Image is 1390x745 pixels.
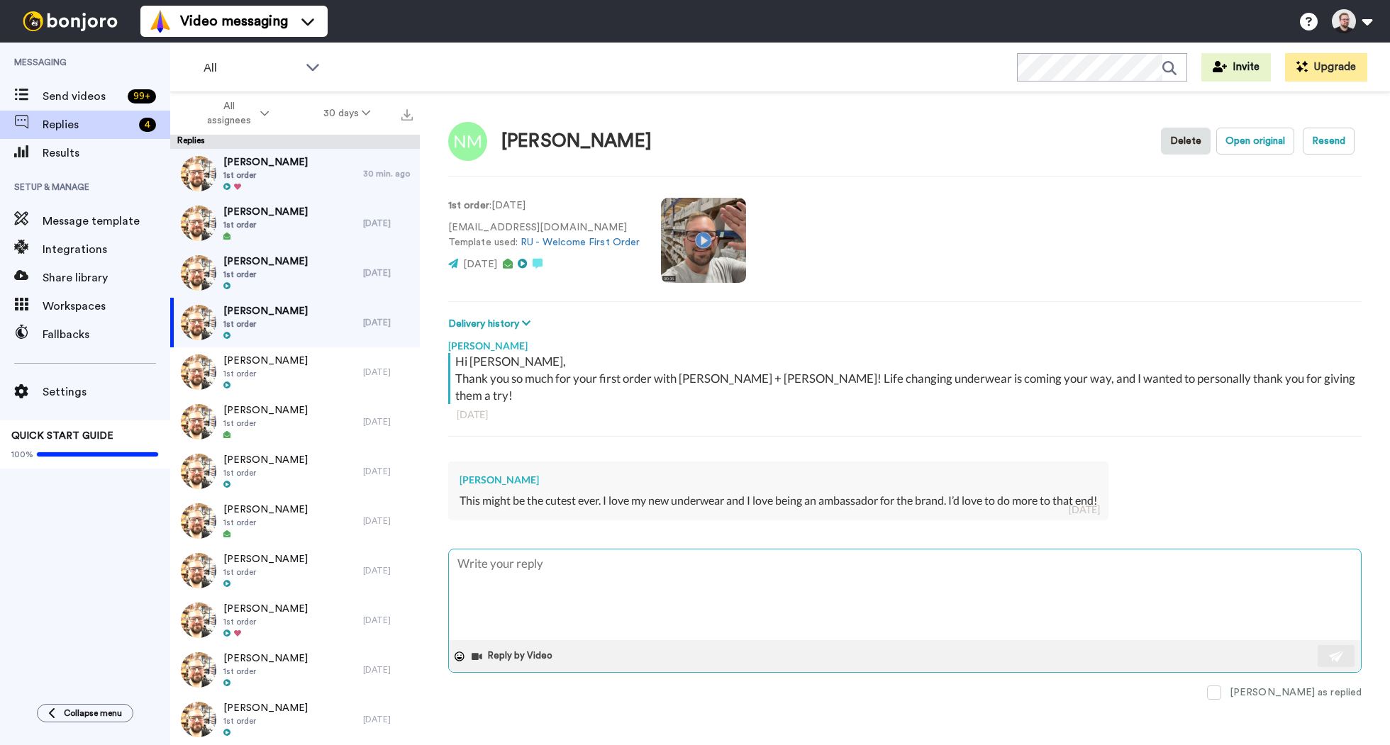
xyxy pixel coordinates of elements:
span: Video messaging [180,11,288,31]
img: send-white.svg [1329,651,1345,662]
span: Replies [43,116,133,133]
span: Send videos [43,88,122,105]
img: efa524da-70a9-41f2-aa42-4cb2d5cfdec7-thumb.jpg [181,702,216,737]
span: [PERSON_NAME] [223,205,308,219]
span: 1st order [223,517,308,528]
div: [DATE] [457,408,1353,422]
a: [PERSON_NAME]1st order[DATE] [170,397,420,447]
img: efa524da-70a9-41f2-aa42-4cb2d5cfdec7-thumb.jpg [181,305,216,340]
span: 1st order [223,219,308,230]
div: [PERSON_NAME] [460,473,1097,487]
div: [DATE] [363,515,413,527]
span: [PERSON_NAME] [223,651,308,666]
div: [DATE] [363,218,413,229]
img: vm-color.svg [149,10,172,33]
span: 1st order [223,418,308,429]
span: Results [43,145,170,162]
span: 1st order [223,616,308,627]
div: [DATE] [1069,503,1100,517]
div: [DATE] [363,615,413,626]
img: efa524da-70a9-41f2-aa42-4cb2d5cfdec7-thumb.jpg [181,454,216,489]
span: QUICK START GUIDE [11,431,113,441]
span: [PERSON_NAME] [223,453,308,467]
button: Delete [1161,128,1211,155]
button: Resend [1303,128,1355,155]
button: 30 days [296,101,398,126]
div: [DATE] [363,366,413,378]
span: Collapse menu [64,707,122,719]
img: export.svg [401,109,413,121]
span: 1st order [223,467,308,478]
span: 100% [11,449,33,460]
a: [PERSON_NAME]1st order[DATE] [170,595,420,645]
img: efa524da-70a9-41f2-aa42-4cb2d5cfdec7-thumb.jpg [181,603,216,638]
span: [PERSON_NAME] [223,701,308,715]
span: [PERSON_NAME] [223,155,308,169]
span: 1st order [223,368,308,379]
a: [PERSON_NAME]1st order[DATE] [170,347,420,397]
a: [PERSON_NAME]1st order[DATE] [170,298,420,347]
div: [DATE] [363,267,413,279]
div: 99 + [128,89,156,103]
span: [PERSON_NAME] [223,552,308,566]
span: [PERSON_NAME] [223,304,308,318]
button: Delivery history [448,316,535,332]
div: [PERSON_NAME] [448,332,1362,353]
span: 1st order [223,715,308,727]
span: Settings [43,383,170,400]
div: [DATE] [363,466,413,477]
img: efa524da-70a9-41f2-aa42-4cb2d5cfdec7-thumb.jpg [181,156,216,191]
button: Open original [1216,128,1294,155]
span: Message template [43,213,170,230]
span: Workspaces [43,298,170,315]
strong: 1st order [448,201,489,211]
span: Fallbacks [43,326,170,343]
button: Invite [1201,53,1271,82]
span: [DATE] [463,259,497,269]
div: [PERSON_NAME] [501,131,652,152]
div: [DATE] [363,714,413,725]
a: [PERSON_NAME]1st order[DATE] [170,496,420,546]
div: [DATE] [363,317,413,328]
img: efa524da-70a9-41f2-aa42-4cb2d5cfdec7-thumb.jpg [181,206,216,241]
a: [PERSON_NAME]1st order[DATE] [170,546,420,595]
div: Hi [PERSON_NAME], Thank you so much for your first order with [PERSON_NAME] + [PERSON_NAME]! Life... [455,353,1358,404]
span: All [204,60,299,77]
img: bj-logo-header-white.svg [17,11,123,31]
a: RU - Welcome First Order [521,237,640,247]
a: [PERSON_NAME]1st order[DATE] [170,645,420,695]
div: This might be the cutest ever. I love my new underwear and I love being an ambassador for the bra... [460,493,1097,509]
img: efa524da-70a9-41f2-aa42-4cb2d5cfdec7-thumb.jpg [181,503,216,539]
span: [PERSON_NAME] [223,403,308,418]
button: All assignees [173,94,296,133]
div: [PERSON_NAME] as replied [1230,685,1362,700]
span: [PERSON_NAME] [223,354,308,368]
span: 1st order [223,666,308,677]
span: 1st order [223,169,308,181]
div: [DATE] [363,416,413,427]
a: [PERSON_NAME]1st order[DATE] [170,248,420,298]
span: 1st order [223,269,308,280]
div: Replies [170,135,420,149]
span: [PERSON_NAME] [223,602,308,616]
div: [DATE] [363,664,413,676]
img: efa524da-70a9-41f2-aa42-4cb2d5cfdec7-thumb.jpg [181,255,216,291]
div: 4 [139,118,156,132]
button: Reply by Video [470,646,557,667]
button: Upgrade [1285,53,1367,82]
span: Integrations [43,241,170,258]
img: efa524da-70a9-41f2-aa42-4cb2d5cfdec7-thumb.jpg [181,553,216,588]
a: [PERSON_NAME]1st order[DATE] [170,447,420,496]
a: [PERSON_NAME]1st order30 min. ago [170,149,420,198]
p: : [DATE] [448,198,640,213]
span: 1st order [223,566,308,578]
span: Share library [43,269,170,286]
img: efa524da-70a9-41f2-aa42-4cb2d5cfdec7-thumb.jpg [181,652,216,688]
img: Image of Nadia Merchant [448,122,487,161]
button: Collapse menu [37,704,133,722]
span: All assignees [200,99,257,128]
div: [DATE] [363,565,413,576]
img: efa524da-70a9-41f2-aa42-4cb2d5cfdec7-thumb.jpg [181,354,216,390]
span: 1st order [223,318,308,330]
